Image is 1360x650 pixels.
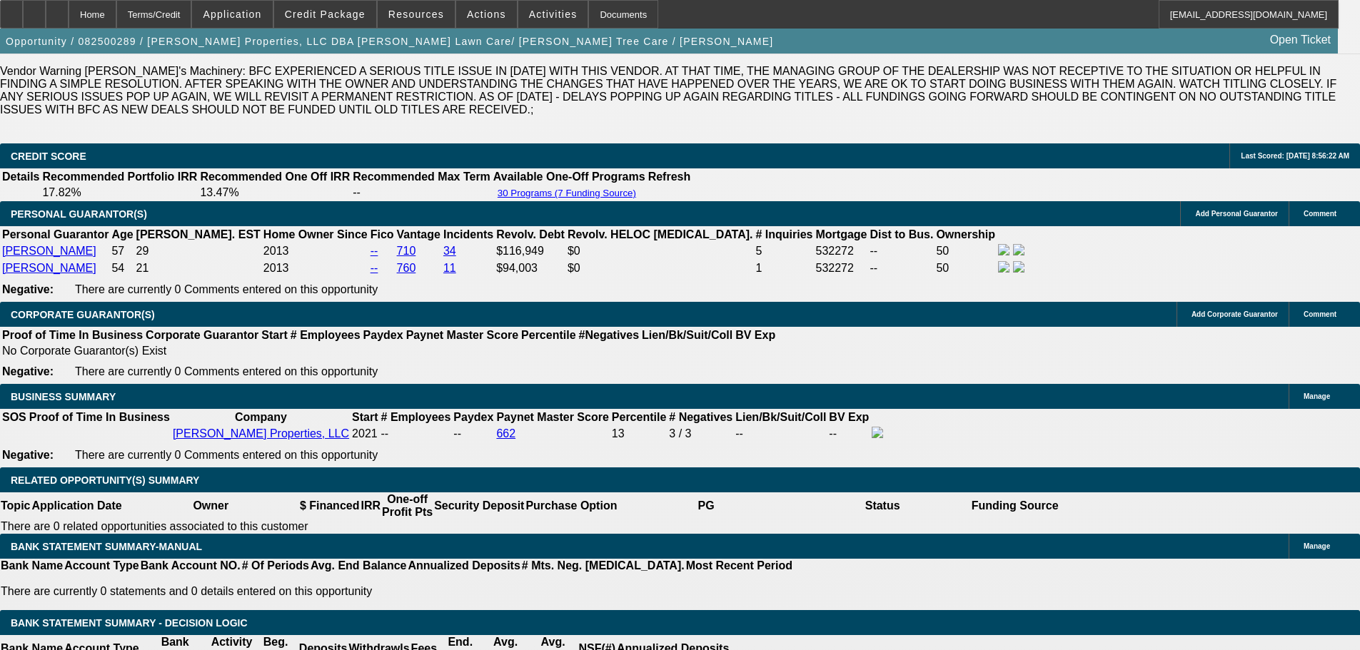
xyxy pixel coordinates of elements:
th: Avg. End Balance [310,559,408,573]
b: Start [261,329,287,341]
span: Credit Package [285,9,366,20]
a: [PERSON_NAME] [2,245,96,257]
a: -- [371,262,378,274]
td: 21 [136,260,261,276]
span: Bank Statement Summary - Decision Logic [11,617,248,629]
b: # Employees [291,329,361,341]
td: -- [870,260,935,276]
b: # Employees [381,411,451,423]
span: 2013 [263,262,289,274]
td: $94,003 [495,260,565,276]
th: One-off Profit Pts [381,492,433,519]
td: -- [735,426,827,442]
td: -- [828,426,870,442]
a: Open Ticket [1264,28,1336,52]
td: -- [352,186,491,200]
th: Security Deposit [433,492,525,519]
b: Fico [371,228,394,240]
th: Available One-Off Programs [493,170,646,184]
button: Credit Package [274,1,376,28]
div: 13 [612,427,666,440]
span: Manage [1304,542,1330,550]
b: Ownership [936,228,995,240]
th: PG [618,492,794,519]
td: 2021 [351,426,378,442]
th: Status [795,492,971,519]
img: facebook-icon.png [998,261,1009,273]
span: Opportunity / 082500289 / [PERSON_NAME] Properties, LLC DBA [PERSON_NAME] Lawn Care/ [PERSON_NAME... [6,36,773,47]
b: #Negatives [579,329,640,341]
a: 11 [443,262,456,274]
th: Proof of Time In Business [29,410,171,425]
td: $116,949 [495,243,565,259]
span: CORPORATE GUARANTOR(S) [11,309,155,320]
a: 34 [443,245,456,257]
p: There are currently 0 statements and 0 details entered on this opportunity [1,585,792,598]
span: Add Personal Guarantor [1195,210,1278,218]
th: # Of Periods [241,559,310,573]
td: 532272 [815,260,868,276]
span: Application [203,9,261,20]
td: 50 [935,260,996,276]
th: Account Type [64,559,140,573]
a: 760 [397,262,416,274]
span: CREDIT SCORE [11,151,86,162]
td: -- [870,243,935,259]
td: $0 [567,260,754,276]
b: Percentile [612,411,666,423]
img: facebook-icon.png [872,427,883,438]
b: # Negatives [669,411,732,423]
b: Paynet Master Score [496,411,608,423]
td: 532272 [815,243,868,259]
a: -- [371,245,378,257]
td: 13.47% [199,186,351,200]
span: There are currently 0 Comments entered on this opportunity [75,449,378,461]
b: Percentile [521,329,575,341]
span: Comment [1304,310,1336,318]
b: Home Owner Since [263,228,368,240]
td: 57 [111,243,134,259]
span: Manage [1304,392,1330,400]
td: 54 [111,260,134,276]
b: Negative: [2,365,54,377]
b: Negative: [2,449,54,461]
span: 2013 [263,245,289,257]
span: -- [381,427,389,440]
b: Revolv. HELOC [MEDICAL_DATA]. [568,228,753,240]
td: 5 [755,243,813,259]
b: Personal Guarantor [2,228,109,240]
span: Add Corporate Guarantor [1192,310,1278,318]
span: PERSONAL GUARANTOR(S) [11,208,147,220]
th: Purchase Option [525,492,618,519]
th: Proof of Time In Business [1,328,143,342]
b: Revolv. Debt [496,228,565,240]
th: Details [1,170,40,184]
span: Actions [467,9,506,20]
span: BUSINESS SUMMARY [11,391,116,402]
b: # Inquiries [755,228,812,240]
span: Resources [388,9,444,20]
b: Paydex [363,329,403,341]
td: -- [453,426,494,442]
b: Paydex [453,411,493,423]
span: Last Scored: [DATE] 8:56:22 AM [1241,152,1349,160]
b: Start [352,411,378,423]
span: Activities [529,9,578,20]
th: Recommended Portfolio IRR [41,170,198,184]
b: Vantage [397,228,440,240]
th: Recommended Max Term [352,170,491,184]
b: Company [235,411,287,423]
img: linkedin-icon.png [1013,261,1024,273]
button: 30 Programs (7 Funding Source) [493,187,640,199]
b: Lien/Bk/Suit/Coll [642,329,732,341]
b: Negative: [2,283,54,295]
a: [PERSON_NAME] Properties, LLC [173,427,349,440]
b: Incidents [443,228,493,240]
b: Mortgage [816,228,867,240]
img: facebook-icon.png [998,244,1009,255]
td: $0 [567,243,754,259]
b: Age [111,228,133,240]
b: BV Exp [735,329,775,341]
td: 29 [136,243,261,259]
img: linkedin-icon.png [1013,244,1024,255]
